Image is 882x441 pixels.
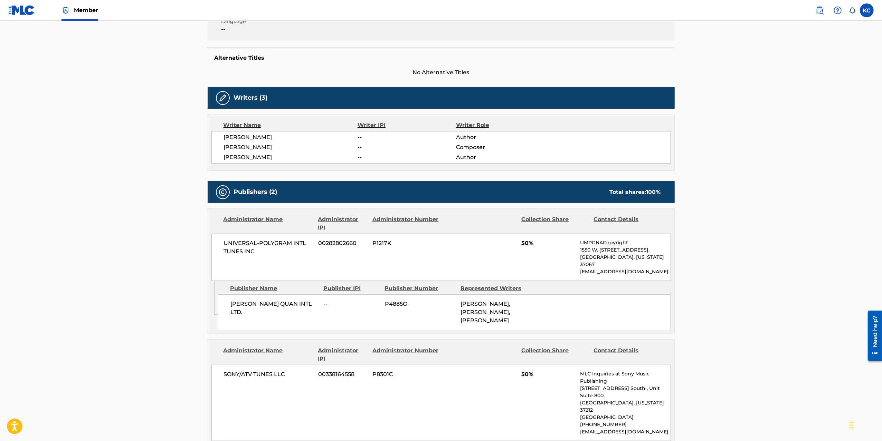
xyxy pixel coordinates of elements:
div: Writer Name [224,121,358,129]
div: Collection Share [521,215,588,232]
iframe: Chat Widget [847,408,882,441]
span: [PERSON_NAME] [224,153,358,161]
div: Collection Share [521,346,588,363]
div: Publisher Number [385,284,455,293]
span: 00282802660 [318,239,367,247]
span: -- [358,153,456,161]
p: [EMAIL_ADDRESS][DOMAIN_NAME] [580,268,670,275]
div: Administrator Name [224,215,313,232]
div: Administrator Number [372,346,439,363]
span: Author [456,153,546,161]
div: Represented Writers [461,284,531,293]
span: P8301C [372,370,439,379]
div: Publisher Name [230,284,318,293]
div: Contact Details [594,215,661,232]
span: P4885O [385,300,455,308]
img: search [816,6,824,14]
span: P1217K [372,239,439,247]
a: Public Search [813,3,827,17]
p: [GEOGRAPHIC_DATA] [580,414,670,421]
span: [PERSON_NAME] [224,143,358,151]
span: UNIVERSAL-POLYGRAM INTL TUNES INC. [224,239,313,256]
iframe: Resource Center [863,308,882,364]
div: Administrator IPI [318,346,367,363]
div: Administrator Number [372,215,439,232]
div: User Menu [860,3,874,17]
span: Language [221,18,333,25]
span: [PERSON_NAME], [PERSON_NAME], [PERSON_NAME] [461,301,510,324]
div: Help [831,3,845,17]
p: [EMAIL_ADDRESS][DOMAIN_NAME] [580,428,670,435]
img: Top Rightsholder [61,6,70,14]
img: MLC Logo [8,5,35,15]
span: Composer [456,143,546,151]
div: Notifications [849,7,856,14]
div: Drag [850,415,854,435]
p: [PHONE_NUMBER] [580,421,670,428]
img: help [834,6,842,14]
h5: Publishers (2) [234,188,277,196]
span: No Alternative Titles [208,68,675,77]
span: -- [358,143,456,151]
span: SONY/ATV TUNES LLC [224,370,313,379]
div: Administrator IPI [318,215,367,232]
span: -- [221,25,333,33]
p: [STREET_ADDRESS] South , Unit Suite 800, [580,385,670,399]
span: -- [358,133,456,141]
span: 00338164558 [318,370,367,379]
span: Author [456,133,546,141]
span: [PERSON_NAME] QUAN INTL LTD. [230,300,319,316]
span: [PERSON_NAME] [224,133,358,141]
div: Contact Details [594,346,661,363]
div: Writer Role [456,121,546,129]
p: [GEOGRAPHIC_DATA], [US_STATE] 37067 [580,254,670,268]
span: 50% [521,370,575,379]
img: Writers [219,94,227,102]
h5: Writers (3) [234,94,268,102]
span: Member [74,6,98,14]
p: MLC Inquiries at Sony Music Publishing [580,370,670,385]
p: UMPGNACopyright [580,239,670,246]
div: Administrator Name [224,346,313,363]
div: Writer IPI [358,121,456,129]
p: 1550 W. [STREET_ADDRESS], [580,246,670,254]
div: Publisher IPI [323,284,380,293]
span: -- [324,300,380,308]
h5: Alternative Titles [215,55,668,61]
p: [GEOGRAPHIC_DATA], [US_STATE] 37212 [580,399,670,414]
span: 50% [521,239,575,247]
span: 100 % [646,189,661,195]
img: Publishers [219,188,227,196]
div: Total shares: [610,188,661,196]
